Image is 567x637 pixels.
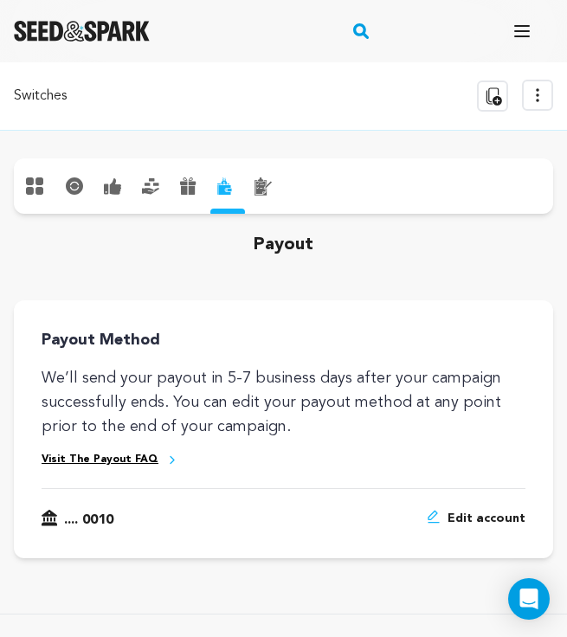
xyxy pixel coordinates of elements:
[448,510,525,531] span: Edit account
[42,453,158,467] a: Visit The Payout FAQ
[42,366,525,439] p: We’ll send your payout in 5-7 business days after your campaign successfully ends. You can edit y...
[14,21,150,42] a: Seed&Spark Homepage
[14,231,553,300] p: payout
[508,578,550,620] div: Open Intercom Messenger
[42,328,525,352] h4: Payout Method
[427,510,525,531] a: Edit account
[64,510,113,531] p: .... 0010
[14,21,150,42] img: Seed&Spark Logo Dark Mode
[14,86,67,106] p: Switches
